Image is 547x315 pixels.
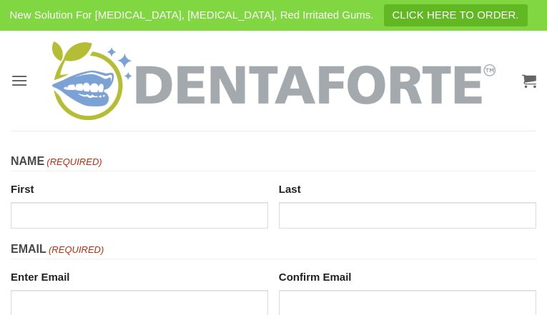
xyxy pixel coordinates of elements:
span: (Required) [46,155,102,170]
legend: Name [11,152,536,171]
a: View cart [522,65,536,96]
label: Last [279,177,536,198]
span: (Required) [47,243,104,258]
label: First [11,177,268,198]
label: Enter Email [11,265,268,286]
legend: Email [11,240,536,259]
img: DENTAFORTE™ [52,41,496,120]
a: CLICK HERE TO ORDER. [384,4,528,26]
a: Menu [11,63,28,98]
label: Confirm Email [279,265,536,286]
